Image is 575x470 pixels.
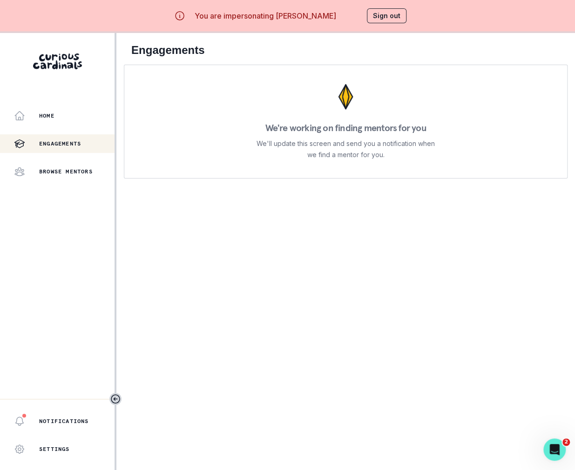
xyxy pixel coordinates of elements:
p: We'll update this screen and send you a notification when we find a mentor for you. [257,138,435,160]
iframe: Intercom live chat [543,438,566,461]
p: You are impersonating [PERSON_NAME] [195,10,336,21]
h2: Engagements [131,44,560,57]
img: Curious Cardinals Logo [33,53,82,69]
p: Home [39,112,54,119]
button: Sign out [367,8,406,23]
p: We're working on finding mentors for you [265,123,426,132]
p: Engagements [39,140,81,147]
p: Settings [39,445,70,453]
button: Toggle sidebar [109,393,122,405]
p: Notifications [39,417,89,425]
p: Browse Mentors [39,168,93,175]
span: 2 [562,438,570,446]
